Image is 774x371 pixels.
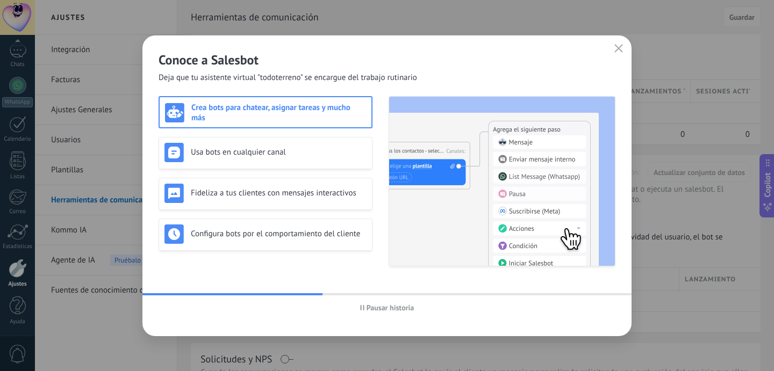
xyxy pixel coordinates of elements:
span: Deja que tu asistente virtual "todoterreno" se encargue del trabajo rutinario [159,72,417,83]
button: Pausar historia [355,300,419,316]
h3: Fideliza a tus clientes con mensajes interactivos [191,188,367,198]
span: Pausar historia [367,304,414,311]
h2: Conoce a Salesbot [159,52,615,68]
h3: Usa bots en cualquier canal [191,147,367,157]
h3: Crea bots para chatear, asignar tareas y mucho más [191,103,366,123]
h3: Configura bots por el comportamiento del cliente [191,229,367,239]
